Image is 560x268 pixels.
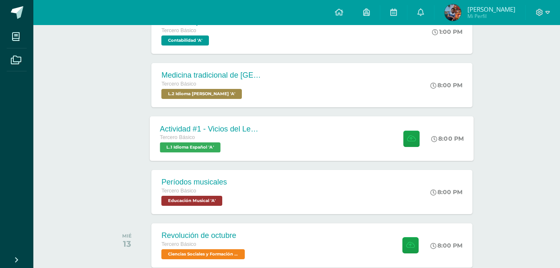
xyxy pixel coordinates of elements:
[161,89,242,99] span: L.2 Idioma Maya Kaqchikel 'A'
[161,35,209,46] span: Contabilidad 'A'
[161,249,245,259] span: Ciencias Sociales y Formación Ciudadana 'A'
[161,231,247,240] div: Revolución de octubre
[432,135,464,142] div: 8:00 PM
[467,13,515,20] span: Mi Perfil
[160,124,261,133] div: Actividad #1 - Vicios del LenguaJe
[161,241,196,247] span: Tercero Básico
[467,5,515,13] span: [PERSON_NAME]
[444,4,461,21] img: 1e7d32b1b139066fd52006bc5009e095.png
[161,81,196,87] span: Tercero Básico
[122,239,132,249] div: 13
[160,134,195,140] span: Tercero Básico
[432,28,462,35] div: 1:00 PM
[430,242,462,249] div: 8:00 PM
[161,196,222,206] span: Educación Musical 'A'
[161,188,196,194] span: Tercero Básico
[161,28,196,33] span: Tercero Básico
[160,142,221,152] span: L.1 Idioma Español 'A'
[161,71,261,80] div: Medicina tradicional de [GEOGRAPHIC_DATA]
[430,188,462,196] div: 8:00 PM
[430,81,462,89] div: 8:00 PM
[161,178,227,187] div: Períodos musicales
[122,233,132,239] div: MIÉ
